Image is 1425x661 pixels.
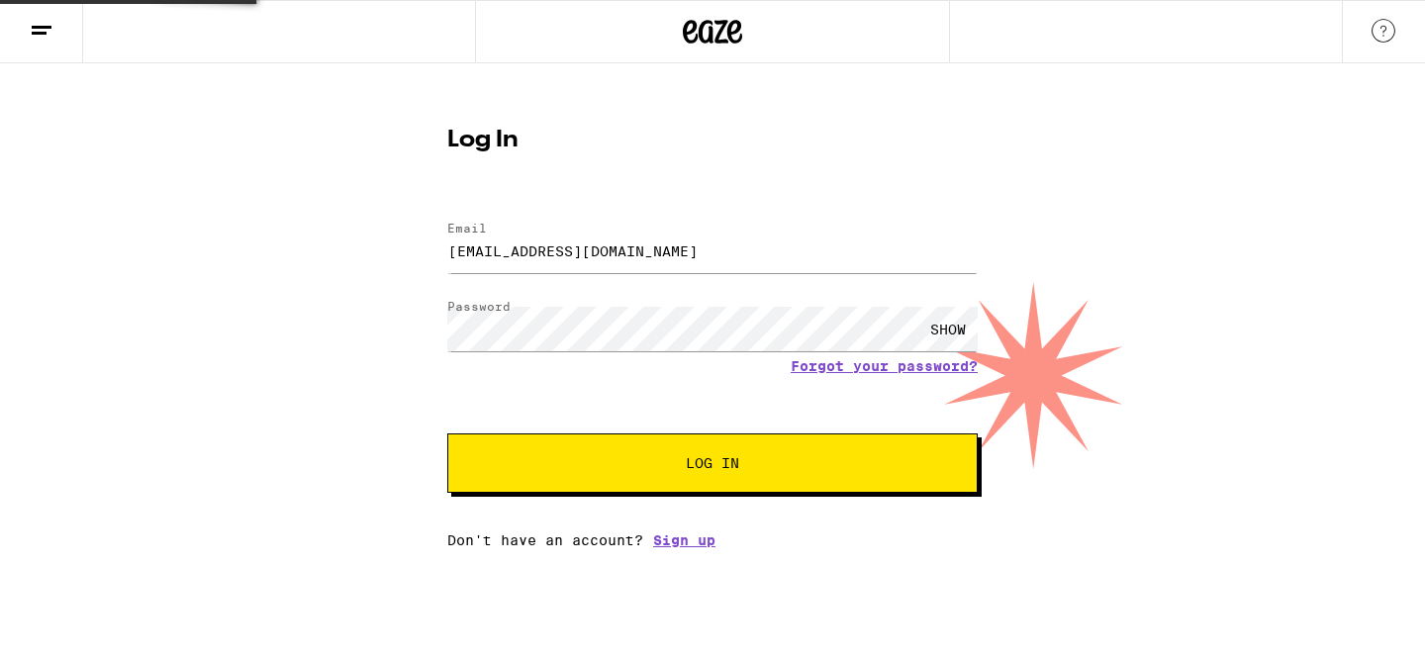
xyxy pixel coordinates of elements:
[447,300,511,313] label: Password
[686,456,739,470] span: Log In
[653,532,715,548] a: Sign up
[447,129,978,152] h1: Log In
[447,433,978,493] button: Log In
[791,358,978,374] a: Forgot your password?
[918,307,978,351] div: SHOW
[447,222,487,235] label: Email
[447,532,978,548] div: Don't have an account?
[447,229,978,273] input: Email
